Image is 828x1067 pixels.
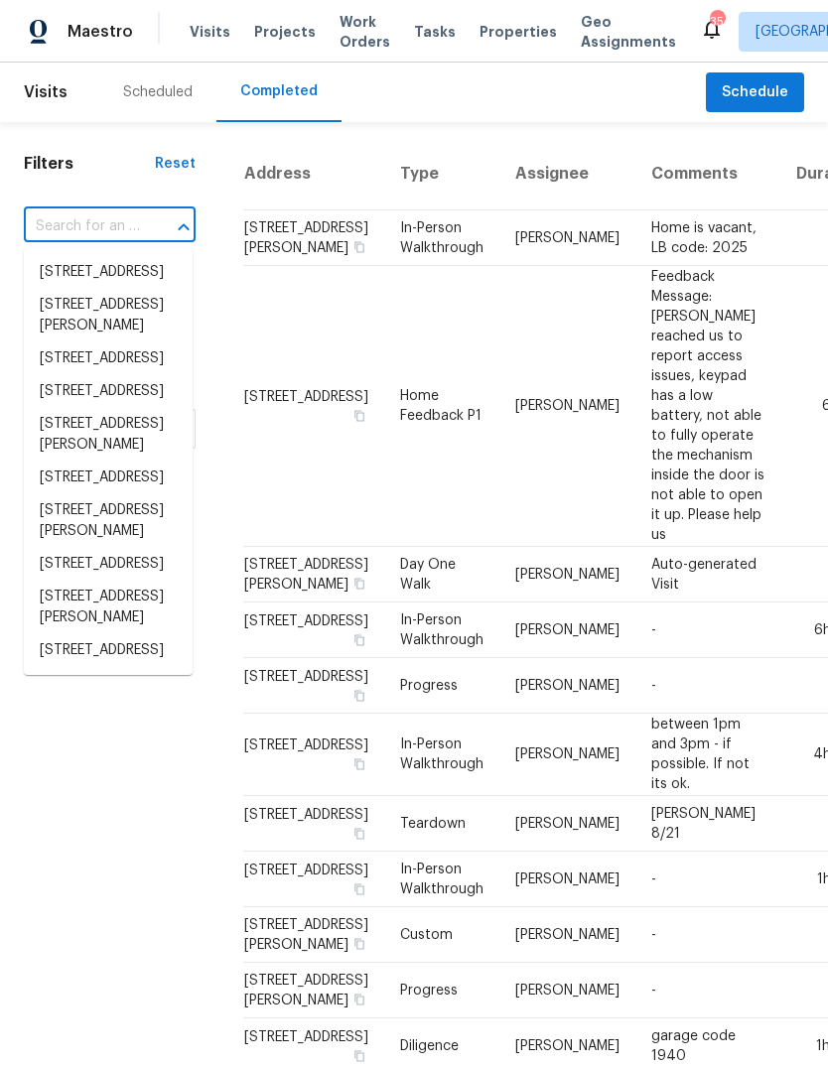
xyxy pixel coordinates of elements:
td: - [635,852,780,907]
span: Maestro [68,22,133,42]
li: [STREET_ADDRESS] [24,375,193,408]
td: Custom [384,907,499,963]
button: Schedule [706,72,804,113]
td: [PERSON_NAME] [499,796,635,852]
td: In-Person Walkthrough [384,714,499,796]
div: 35 [710,12,724,32]
td: [STREET_ADDRESS] [243,602,384,658]
li: [STREET_ADDRESS][PERSON_NAME] [24,408,193,462]
td: [STREET_ADDRESS][PERSON_NAME] [243,210,384,266]
td: Home Feedback P1 [384,266,499,547]
td: [STREET_ADDRESS] [243,796,384,852]
span: Tasks [414,25,456,39]
li: [STREET_ADDRESS] [24,667,193,700]
td: Feedback Message: [PERSON_NAME] reached us to report access issues, keypad has a low battery, not... [635,266,780,547]
th: Type [384,138,499,210]
td: [STREET_ADDRESS] [243,658,384,714]
td: - [635,963,780,1018]
td: [STREET_ADDRESS] [243,266,384,547]
span: Visits [24,70,68,114]
th: Address [243,138,384,210]
h1: Filters [24,154,155,174]
td: [STREET_ADDRESS][PERSON_NAME] [243,963,384,1018]
button: Copy Address [350,631,368,649]
td: - [635,907,780,963]
td: [PERSON_NAME] [499,658,635,714]
td: Teardown [384,796,499,852]
td: - [635,602,780,658]
li: [STREET_ADDRESS] [24,256,193,289]
li: [STREET_ADDRESS] [24,634,193,667]
td: [PERSON_NAME] [499,907,635,963]
span: Work Orders [340,12,390,52]
button: Copy Address [350,1047,368,1065]
td: In-Person Walkthrough [384,210,499,266]
td: [STREET_ADDRESS][PERSON_NAME] [243,547,384,602]
button: Copy Address [350,687,368,705]
div: Reset [155,154,196,174]
div: Scheduled [123,82,193,102]
td: Progress [384,963,499,1018]
span: Properties [480,22,557,42]
button: Copy Address [350,935,368,953]
th: Assignee [499,138,635,210]
td: Progress [384,658,499,714]
li: [STREET_ADDRESS][PERSON_NAME] [24,581,193,634]
button: Copy Address [350,880,368,898]
li: [STREET_ADDRESS][PERSON_NAME] [24,289,193,342]
td: [PERSON_NAME] [499,210,635,266]
li: [STREET_ADDRESS] [24,342,193,375]
button: Close [170,213,198,241]
td: [PERSON_NAME] [499,602,635,658]
span: Schedule [722,80,788,105]
li: [STREET_ADDRESS] [24,462,193,494]
td: [PERSON_NAME] [499,852,635,907]
span: Geo Assignments [581,12,676,52]
button: Copy Address [350,575,368,593]
span: Projects [254,22,316,42]
td: [PERSON_NAME] [499,714,635,796]
td: [STREET_ADDRESS] [243,714,384,796]
td: - [635,658,780,714]
th: Comments [635,138,780,210]
td: Home is vacant, LB code: 2025 [635,210,780,266]
li: [STREET_ADDRESS][PERSON_NAME] [24,494,193,548]
td: between 1pm and 3pm - if possible. If not its ok. [635,714,780,796]
td: [PERSON_NAME] [499,963,635,1018]
td: Day One Walk [384,547,499,602]
button: Copy Address [350,407,368,425]
button: Copy Address [350,755,368,773]
input: Search for an address... [24,211,140,242]
button: Copy Address [350,991,368,1008]
td: [PERSON_NAME] 8/21 [635,796,780,852]
td: [PERSON_NAME] [499,547,635,602]
td: [STREET_ADDRESS][PERSON_NAME] [243,907,384,963]
span: Visits [190,22,230,42]
td: In-Person Walkthrough [384,852,499,907]
td: In-Person Walkthrough [384,602,499,658]
button: Copy Address [350,238,368,256]
td: [PERSON_NAME] [499,266,635,547]
li: [STREET_ADDRESS] [24,548,193,581]
button: Copy Address [350,825,368,843]
td: Auto-generated Visit [635,547,780,602]
div: Completed [240,81,318,101]
td: [STREET_ADDRESS] [243,852,384,907]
